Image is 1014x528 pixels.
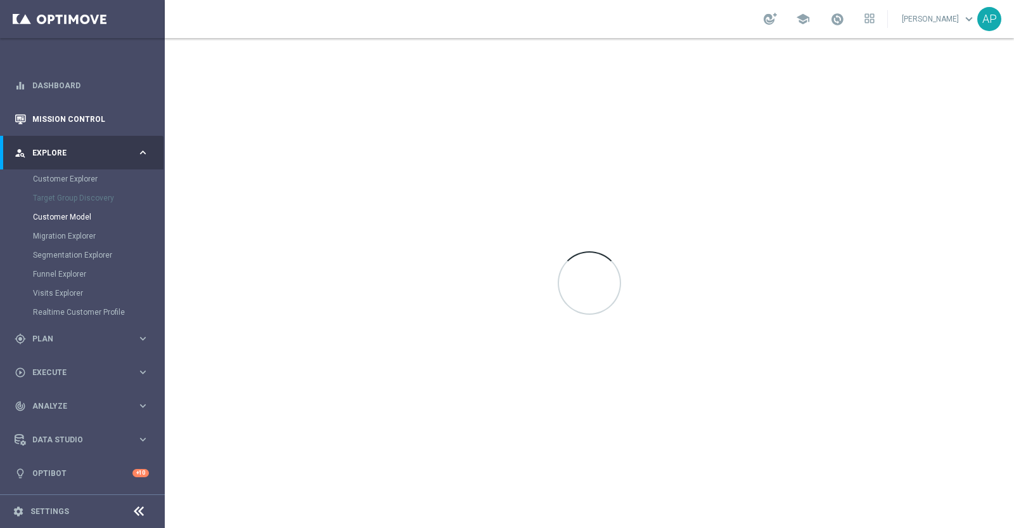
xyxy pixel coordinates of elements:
button: person_search Explore keyboard_arrow_right [14,148,150,158]
div: Plan [15,333,137,345]
div: Optibot [15,456,149,490]
button: Mission Control [14,114,150,124]
div: +10 [132,469,149,477]
i: lightbulb [15,468,26,479]
div: Target Group Discovery [33,188,164,208]
span: keyboard_arrow_down [962,12,976,26]
i: play_circle_outline [15,367,26,378]
a: Realtime Customer Profile [33,307,132,317]
i: equalizer [15,80,26,91]
div: Execute [15,367,137,378]
a: Settings [30,508,69,515]
i: keyboard_arrow_right [137,433,149,445]
span: school [796,12,810,26]
i: settings [13,506,24,517]
a: Segmentation Explorer [33,250,132,260]
span: Data Studio [32,436,137,444]
a: Customer Explorer [33,174,132,184]
div: Funnel Explorer [33,265,164,284]
i: person_search [15,147,26,159]
span: Explore [32,149,137,157]
i: track_changes [15,400,26,412]
i: keyboard_arrow_right [137,366,149,378]
div: Explore [15,147,137,159]
span: Plan [32,335,137,343]
a: Customer Model [33,212,132,222]
button: equalizer Dashboard [14,81,150,91]
div: Migration Explorer [33,227,164,246]
a: Mission Control [32,102,149,136]
div: Realtime Customer Profile [33,303,164,322]
div: Analyze [15,400,137,412]
a: Visits Explorer [33,288,132,298]
a: Migration Explorer [33,231,132,241]
button: Data Studio keyboard_arrow_right [14,435,150,445]
div: Segmentation Explorer [33,246,164,265]
button: gps_fixed Plan keyboard_arrow_right [14,334,150,344]
i: keyboard_arrow_right [137,147,149,159]
i: keyboard_arrow_right [137,400,149,412]
a: Optibot [32,456,132,490]
div: Customer Explorer [33,169,164,188]
div: Dashboard [15,69,149,102]
a: Dashboard [32,69,149,102]
div: Customer Model [33,208,164,227]
div: Visits Explorer [33,284,164,303]
i: gps_fixed [15,333,26,345]
i: keyboard_arrow_right [137,333,149,345]
span: Execute [32,369,137,376]
div: Mission Control [15,102,149,136]
div: Data Studio [15,434,137,445]
button: play_circle_outline Execute keyboard_arrow_right [14,367,150,378]
a: [PERSON_NAME]keyboard_arrow_down [901,10,977,29]
button: track_changes Analyze keyboard_arrow_right [14,401,150,411]
button: lightbulb Optibot +10 [14,468,150,478]
span: Analyze [32,402,137,410]
a: Funnel Explorer [33,269,132,279]
div: AP [977,7,1001,31]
